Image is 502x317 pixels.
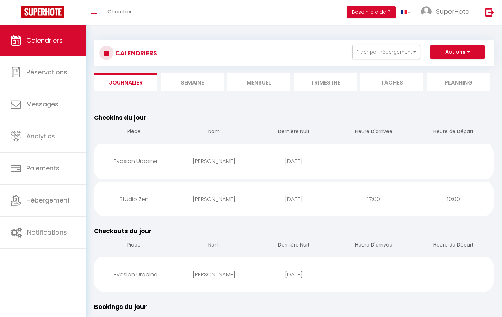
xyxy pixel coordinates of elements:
[436,7,469,16] span: SuperHote
[294,73,357,91] li: Trimestre
[174,263,254,286] div: [PERSON_NAME]
[174,122,254,142] th: Nom
[27,228,67,237] span: Notifications
[414,236,494,256] th: Heure de Départ
[254,188,334,211] div: [DATE]
[254,236,334,256] th: Dernière Nuit
[94,227,152,235] span: Checkouts du jour
[94,263,174,286] div: L'Evasion Urbaine
[360,73,423,91] li: Tâches
[254,150,334,173] div: [DATE]
[414,122,494,142] th: Heure de Départ
[21,6,64,18] img: Super Booking
[26,196,70,205] span: Hébergement
[334,122,414,142] th: Heure D'arrivée
[334,263,414,286] div: --
[94,122,174,142] th: Pièce
[334,150,414,173] div: --
[26,100,58,108] span: Messages
[94,150,174,173] div: L'Evasion Urbaine
[254,122,334,142] th: Dernière Nuit
[174,236,254,256] th: Nom
[94,113,147,122] span: Checkins du jour
[430,45,485,59] button: Actions
[6,3,27,24] button: Ouvrir le widget de chat LiveChat
[26,132,55,141] span: Analytics
[227,73,290,91] li: Mensuel
[414,188,494,211] div: 10:00
[421,6,432,17] img: ...
[94,188,174,211] div: Studio Zen
[174,188,254,211] div: [PERSON_NAME]
[254,263,334,286] div: [DATE]
[414,263,494,286] div: --
[26,68,67,76] span: Réservations
[94,303,147,311] span: Bookings du jour
[113,45,157,61] h3: CALENDRIERS
[427,73,490,91] li: Planning
[334,236,414,256] th: Heure D'arrivée
[347,6,396,18] button: Besoin d'aide ?
[107,8,132,15] span: Chercher
[352,45,420,59] button: Filtrer par hébergement
[94,236,174,256] th: Pièce
[485,8,494,17] img: logout
[414,150,494,173] div: --
[94,73,157,91] li: Journalier
[334,188,414,211] div: 17:00
[26,36,63,45] span: Calendriers
[161,73,224,91] li: Semaine
[174,150,254,173] div: [PERSON_NAME]
[26,164,60,173] span: Paiements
